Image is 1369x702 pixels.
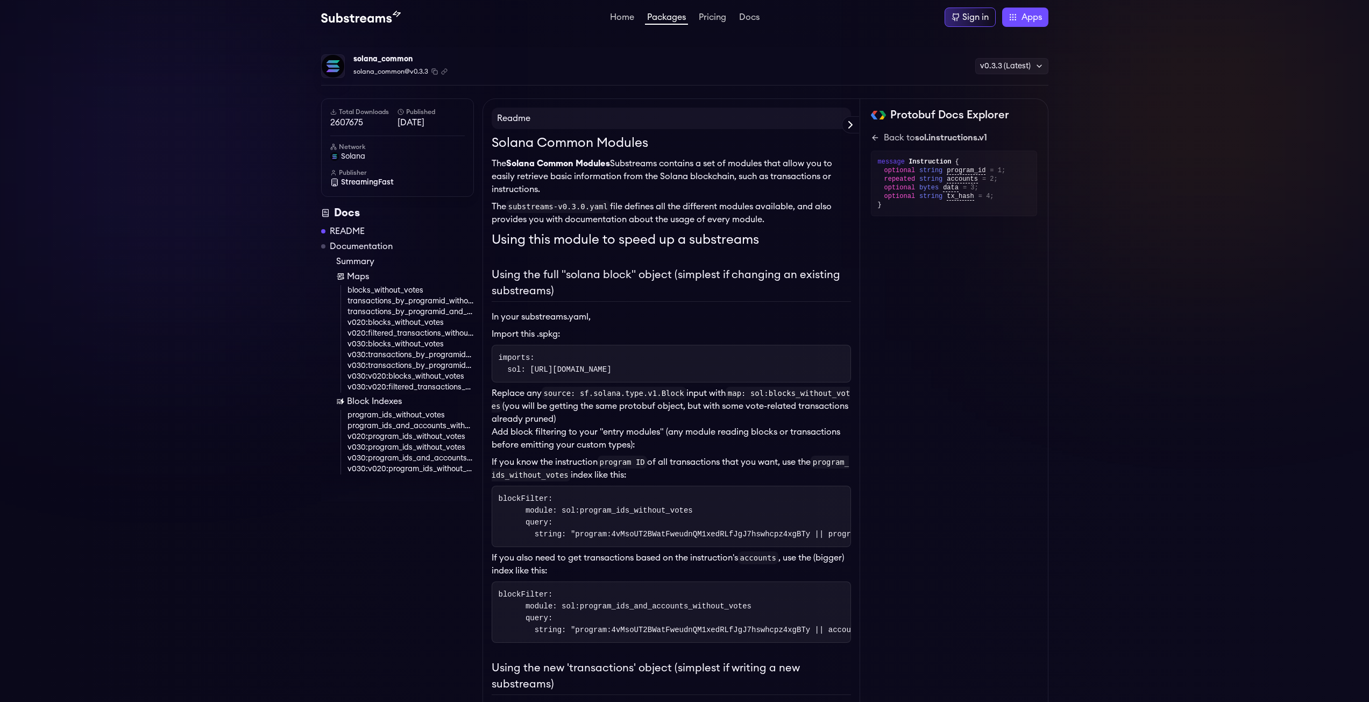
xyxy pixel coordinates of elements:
span: { [955,158,959,166]
span: solana [341,151,365,162]
span: StreamingFast [341,177,394,188]
a: v020:program_ids_without_votes [347,431,474,442]
span: string [919,166,942,175]
img: Block Index icon [336,397,345,406]
span: repeated [884,175,916,183]
span: string [919,192,942,201]
p: If you know the instruction of all transactions that you want, use the index like this: [492,456,851,481]
img: solana [330,152,339,161]
span: bytes [919,183,939,192]
h2: Protobuf Docs Explorer [890,108,1009,123]
span: = 1; [990,166,1005,175]
p: The Substreams contains a set of modules that allow you to easily retrieve basic information from... [492,157,851,196]
h2: Using the new 'transactions' object (simplest if writing a new substreams) [492,660,851,695]
a: Documentation [330,240,393,253]
a: v030:program_ids_without_votes [347,442,474,453]
span: sol.instructions.v1 [915,133,987,142]
a: program_ids_and_accounts_without_votes [347,421,474,431]
div: v0.3.3 (Latest) [975,58,1048,74]
a: blocks_without_votes [347,285,474,296]
a: Pricing [697,13,728,24]
span: optional [884,166,916,175]
p: Replace any input with (you will be getting the same protobuf object, but with some vote-related ... [492,387,851,426]
span: tx_hash [947,193,974,201]
span: = 3; [963,183,978,192]
a: transactions_by_programid_and_account_without_votes [347,307,474,317]
h6: Total Downloads [330,108,398,116]
code: source: sf.solana.type.v1.Block [542,387,686,400]
span: message [878,158,905,166]
span: accounts [947,175,978,183]
a: v030:v020:blocks_without_votes [347,371,474,382]
span: Apps [1022,11,1042,24]
a: Back tosol.instructions.v1 [871,131,1037,144]
a: v030:transactions_by_programid_and_account_without_votes [347,360,474,371]
h1: Using this module to speed up a substreams [492,230,851,250]
a: program_ids_without_votes [347,410,474,421]
code: program_ids_without_votes [492,456,849,481]
span: = 2; [982,175,998,183]
code: imports: sol: [URL][DOMAIN_NAME] [499,353,612,374]
div: } [878,201,1030,209]
div: solana_common [353,52,448,67]
a: v030:v020:filtered_transactions_without_votes [347,382,474,393]
a: Docs [737,13,762,24]
div: Back to [884,131,987,144]
code: program ID [598,456,647,469]
span: = 4; [978,192,994,201]
h6: Publisher [330,168,465,177]
a: v030:transactions_by_programid_without_votes [347,350,474,360]
a: transactions_by_programid_without_votes [347,296,474,307]
h4: Readme [492,108,851,129]
button: Copy package name and version [431,68,438,75]
code: blockFilter: module: sol:program_ids_without_votes query: string: "program:4vMsoUT2BWatFweudnQM1x... [499,494,1068,538]
p: In your substreams.yaml, [492,310,851,323]
a: v030:program_ids_and_accounts_without_votes [347,453,474,464]
span: Instruction [909,158,951,166]
a: Block Indexes [336,395,474,408]
code: substreams-v0.3.0.yaml [506,200,610,213]
li: Import this .spkg: [492,328,851,341]
a: solana [330,151,465,162]
a: README [330,225,365,238]
span: program_id [947,167,985,175]
div: Docs [321,205,474,221]
a: v030:blocks_without_votes [347,339,474,350]
span: string [919,175,942,183]
h6: Network [330,143,465,151]
span: 2607675 [330,116,398,129]
h2: Using the full "solana block" object (simplest if changing an existing substreams) [492,267,851,302]
a: Home [608,13,636,24]
a: Sign in [945,8,996,27]
span: optional [884,183,916,192]
button: Copy .spkg link to clipboard [441,68,448,75]
a: v020:filtered_transactions_without_votes [347,328,474,339]
div: Sign in [962,11,989,24]
h1: Solana Common Modules [492,133,851,153]
h6: Published [398,108,465,116]
code: map: sol:blocks_without_votes [492,387,850,413]
a: Summary [336,255,474,268]
strong: Solana Common Modules [506,159,610,168]
code: blockFilter: module: sol:program_ids_and_accounts_without_votes query: string: "program:4vMsoUT2B... [499,590,1068,634]
p: Add block filtering to your "entry modules" (any module reading blocks or transactions before emi... [492,426,851,451]
code: accounts [738,551,778,564]
a: Packages [645,13,688,25]
span: optional [884,192,916,201]
span: data [943,184,959,192]
img: Package Logo [322,55,344,77]
a: Maps [336,270,474,283]
a: v030:v020:program_ids_without_votes [347,464,474,474]
img: Substream's logo [321,11,401,24]
p: The file defines all the different modules available, and also provides you with documentation ab... [492,200,851,226]
span: [DATE] [398,116,465,129]
img: Protobuf [871,111,886,119]
img: Map icon [336,272,345,281]
a: StreamingFast [330,177,465,188]
p: If you also need to get transactions based on the instruction's , use the (bigger) index like this: [492,551,851,577]
a: v020:blocks_without_votes [347,317,474,328]
span: solana_common@v0.3.3 [353,67,428,76]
